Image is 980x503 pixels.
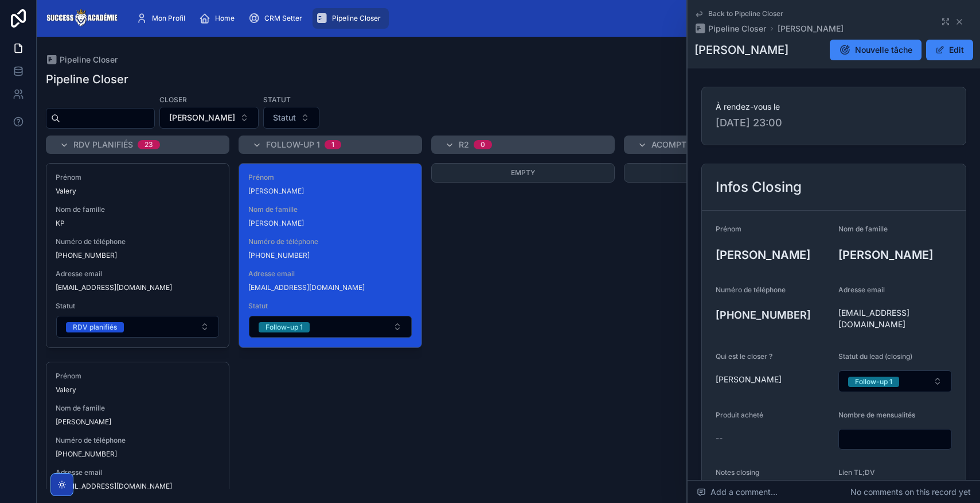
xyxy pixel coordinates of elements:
h3: [PERSON_NAME] [838,246,952,264]
span: Nom de famille [248,205,412,214]
span: Numéro de téléphone [56,237,220,246]
button: Select Button [56,316,219,338]
button: Select Button [249,316,412,338]
span: Valery [56,187,220,196]
span: [EMAIL_ADDRESS][DOMAIN_NAME] [248,283,412,292]
span: Numéro de téléphone [716,285,786,294]
span: [PHONE_NUMBER] [248,251,412,260]
div: scrollable content [127,6,934,31]
span: Numéro de téléphone [248,237,412,246]
a: Mon Profil [132,8,193,29]
span: Pipeline Closer [332,14,381,23]
span: KP [56,219,220,228]
button: Edit [926,40,973,60]
span: Statut [248,301,412,311]
span: Adresse email [248,269,412,278]
a: Pipeline Closer [46,54,118,65]
label: Statut [263,94,291,105]
a: PrénomValeryNom de familleKPNuméro de téléphone[PHONE_NUMBER]Adresse email[EMAIL_ADDRESS][DOMAIN_... [46,163,229,348]
span: Adresse email [56,269,220,278]
h3: [PERSON_NAME] [716,246,829,264]
span: Prénom [716,225,741,233]
span: [EMAIL_ADDRESS][DOMAIN_NAME] [56,482,220,491]
span: Add a comment... [697,486,778,498]
span: Nom de famille [838,225,888,233]
div: RDV planifiés [73,322,117,332]
span: À rendez-vous le [716,101,952,113]
a: Pipeline Closer [694,23,766,34]
span: No comments on this record yet [850,486,971,498]
button: Select Button [263,107,319,129]
span: Nouvelle tâche [855,44,912,56]
span: Pipeline Closer [60,54,118,65]
span: Valery [56,385,220,394]
img: App logo [46,9,118,28]
span: [PHONE_NUMBER] [56,251,220,260]
a: Back to Pipeline Closer [694,9,783,18]
a: [PERSON_NAME] [778,23,844,34]
span: Follow-up 1 [266,139,320,150]
span: [PERSON_NAME] [248,187,412,196]
span: Notes closing [716,468,759,477]
span: [EMAIL_ADDRESS][DOMAIN_NAME] [56,283,220,292]
a: Prénom[PERSON_NAME]Nom de famille[PERSON_NAME]Numéro de téléphone[PHONE_NUMBER]Adresse email[EMAI... [239,163,422,348]
span: Nombre de mensualités [838,411,915,419]
div: Follow-up 1 [855,377,892,387]
span: Empty [511,168,535,177]
span: [EMAIL_ADDRESS][DOMAIN_NAME] [838,307,952,330]
span: Nom de famille [56,205,220,214]
span: Nom de famille [56,404,220,413]
span: Produit acheté [716,411,763,419]
span: [PERSON_NAME] [56,417,220,427]
span: Prénom [56,173,220,182]
span: Adresse email [838,285,885,294]
button: Select Button [159,107,259,129]
span: Lien TL;DV [838,468,875,477]
span: [DATE] 23:00 [716,115,952,131]
label: Closer [159,94,187,105]
a: Pipeline Closer [313,8,389,29]
span: [PERSON_NAME] [169,112,235,123]
span: Numéro de téléphone [56,436,220,445]
button: Select Button [838,370,952,392]
div: 1 [331,140,334,149]
span: -- [716,432,723,444]
span: Prénom [248,173,412,182]
span: [PERSON_NAME] [248,219,412,228]
h1: Pipeline Closer [46,71,128,87]
span: Qui est le closer ? [716,352,772,361]
div: Follow-up 1 [266,322,303,332]
span: Pipeline Closer [708,23,766,34]
span: Prénom [56,372,220,381]
button: Nouvelle tâche [830,40,922,60]
a: Home [196,8,243,29]
span: RDV planifiés [73,139,133,150]
span: Statut [273,112,296,123]
h2: Infos Closing [716,178,802,196]
a: CRM Setter [245,8,310,29]
span: Statut [56,301,220,311]
span: CRM Setter [264,14,302,23]
h1: [PERSON_NAME] [694,42,788,58]
span: Statut du lead (closing) [838,352,912,361]
span: Mon Profil [152,14,185,23]
span: Home [215,14,235,23]
span: R2 [459,139,469,150]
div: 0 [481,140,485,149]
span: [PHONE_NUMBER] [56,450,220,459]
span: Back to Pipeline Closer [708,9,783,18]
span: [PERSON_NAME] [716,374,782,385]
span: Acompte payé [651,139,713,150]
span: Adresse email [56,468,220,477]
div: 23 [145,140,153,149]
h4: [PHONE_NUMBER] [716,307,829,323]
